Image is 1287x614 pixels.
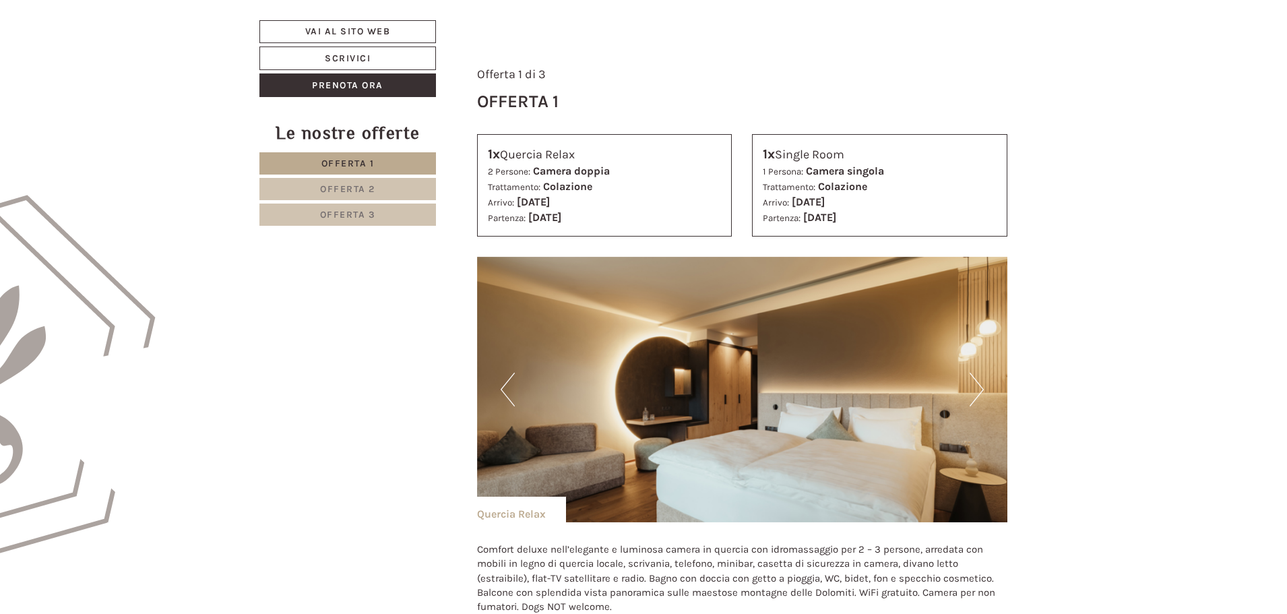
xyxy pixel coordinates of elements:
div: Buon giorno, come possiamo aiutarla? [10,36,218,78]
small: 2 Persone: [488,166,530,177]
span: Offerta 1 di 3 [477,67,546,82]
div: Le nostre offerte [259,121,436,146]
b: [DATE] [528,211,561,224]
span: Offerta 3 [320,209,376,220]
b: Camera doppia [533,164,610,177]
a: Vai al sito web [259,20,436,43]
b: Colazione [543,180,592,193]
small: Partenza: [763,213,801,223]
b: 1x [763,146,775,162]
small: Partenza: [488,213,526,223]
button: Next [970,373,984,406]
img: image [477,257,1008,522]
b: [DATE] [792,195,825,208]
div: Hotel B&B Feldmessner [20,39,212,50]
a: Scrivici [259,47,436,70]
div: Single Room [763,145,997,164]
b: Colazione [818,180,867,193]
small: Trattamento: [763,182,815,192]
small: Trattamento: [488,182,540,192]
small: 1 Persona: [763,166,803,177]
span: Offerta 1 [321,158,375,169]
button: Invia [460,355,530,379]
small: Arrivo: [763,197,789,208]
button: Previous [501,373,515,406]
span: Offerta 2 [320,183,375,195]
b: 1x [488,146,500,162]
a: Prenota ora [259,73,436,97]
div: Quercia Relax [488,145,722,164]
div: Quercia Relax [477,497,566,522]
b: [DATE] [517,195,550,208]
b: Camera singola [806,164,884,177]
b: [DATE] [803,211,836,224]
small: 08:01 [20,65,212,75]
small: Arrivo: [488,197,514,208]
div: Offerta 1 [477,89,559,114]
div: [DATE] [241,10,288,33]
